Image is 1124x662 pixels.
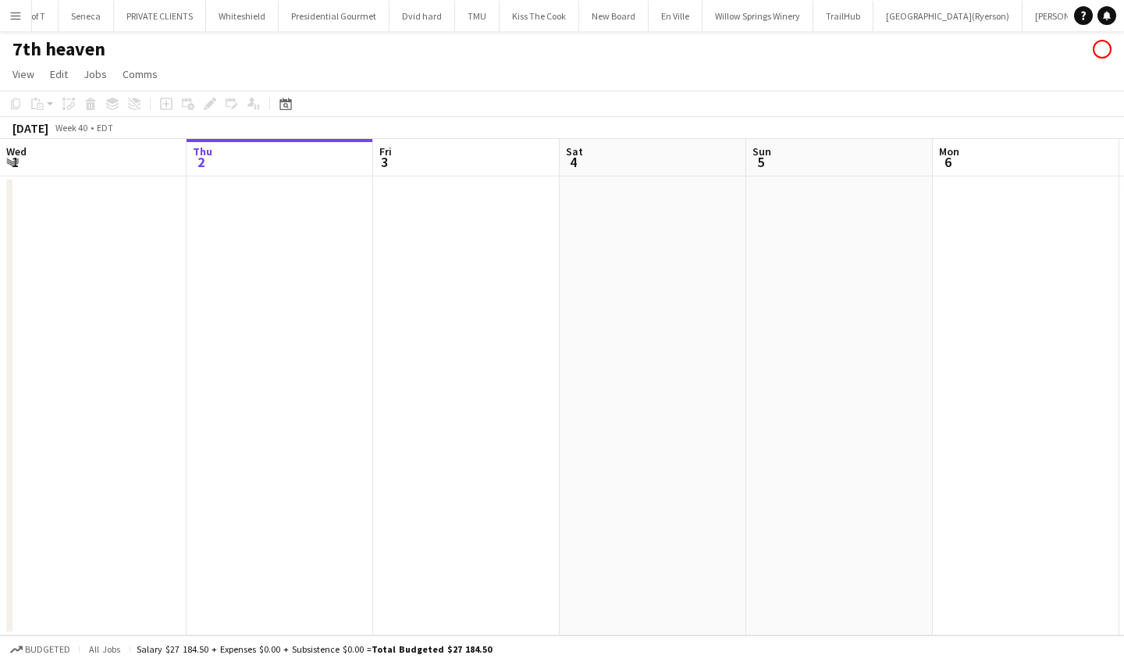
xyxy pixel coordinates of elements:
[279,1,389,31] button: Presidential Gourmet
[455,1,500,31] button: TMU
[52,122,91,133] span: Week 40
[12,37,105,61] h1: 7th heaven
[12,120,48,136] div: [DATE]
[50,67,68,81] span: Edit
[372,643,492,655] span: Total Budgeted $27 184.50
[190,153,212,171] span: 2
[8,641,73,658] button: Budgeted
[813,1,873,31] button: TrailHub
[25,644,70,655] span: Budgeted
[649,1,702,31] button: En Ville
[206,1,279,31] button: Whiteshield
[12,67,34,81] span: View
[4,153,27,171] span: 1
[750,153,771,171] span: 5
[937,153,959,171] span: 6
[566,144,583,158] span: Sat
[702,1,813,31] button: Willow Springs Winery
[193,144,212,158] span: Thu
[11,1,59,31] button: U of T
[500,1,579,31] button: Kiss The Cook
[579,1,649,31] button: New Board
[84,67,107,81] span: Jobs
[116,64,164,84] a: Comms
[389,1,455,31] button: Dvid hard
[137,643,492,655] div: Salary $27 184.50 + Expenses $0.00 + Subsistence $0.00 =
[752,144,771,158] span: Sun
[377,153,392,171] span: 3
[564,153,583,171] span: 4
[59,1,114,31] button: Seneca
[77,64,113,84] a: Jobs
[6,64,41,84] a: View
[97,122,113,133] div: EDT
[1093,40,1112,59] app-user-avatar: Yani Salas
[873,1,1023,31] button: [GEOGRAPHIC_DATA](Ryerson)
[379,144,392,158] span: Fri
[939,144,959,158] span: Mon
[114,1,206,31] button: PRIVATE CLIENTS
[6,144,27,158] span: Wed
[123,67,158,81] span: Comms
[44,64,74,84] a: Edit
[86,643,123,655] span: All jobs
